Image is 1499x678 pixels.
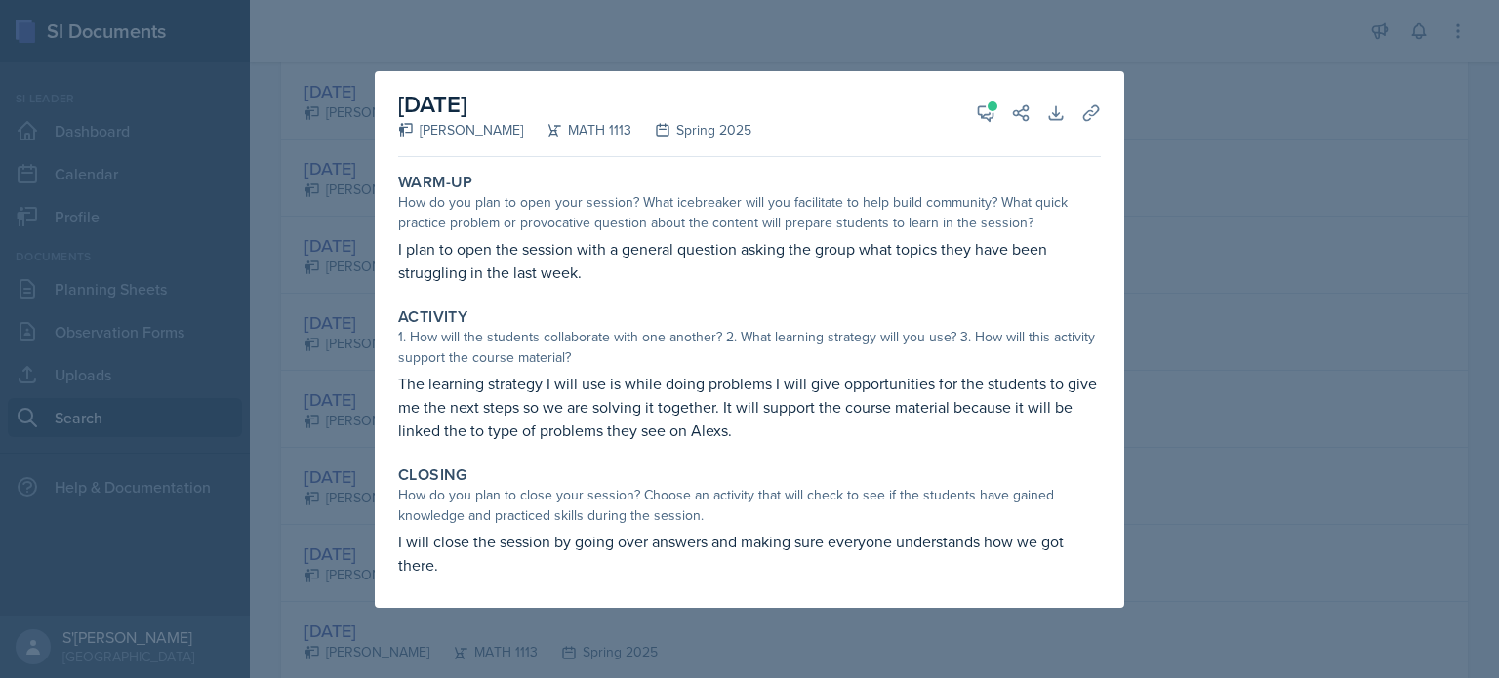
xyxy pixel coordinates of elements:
div: Spring 2025 [631,120,751,140]
h2: [DATE] [398,87,751,122]
div: MATH 1113 [523,120,631,140]
div: How do you plan to open your session? What icebreaker will you facilitate to help build community... [398,192,1101,233]
div: [PERSON_NAME] [398,120,523,140]
p: I plan to open the session with a general question asking the group what topics they have been st... [398,237,1101,284]
div: How do you plan to close your session? Choose an activity that will check to see if the students ... [398,485,1101,526]
div: 1. How will the students collaborate with one another? 2. What learning strategy will you use? 3.... [398,327,1101,368]
label: Closing [398,465,467,485]
label: Activity [398,307,467,327]
label: Warm-Up [398,173,473,192]
p: I will close the session by going over answers and making sure everyone understands how we got th... [398,530,1101,577]
p: The learning strategy I will use is while doing problems I will give opportunities for the studen... [398,372,1101,442]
